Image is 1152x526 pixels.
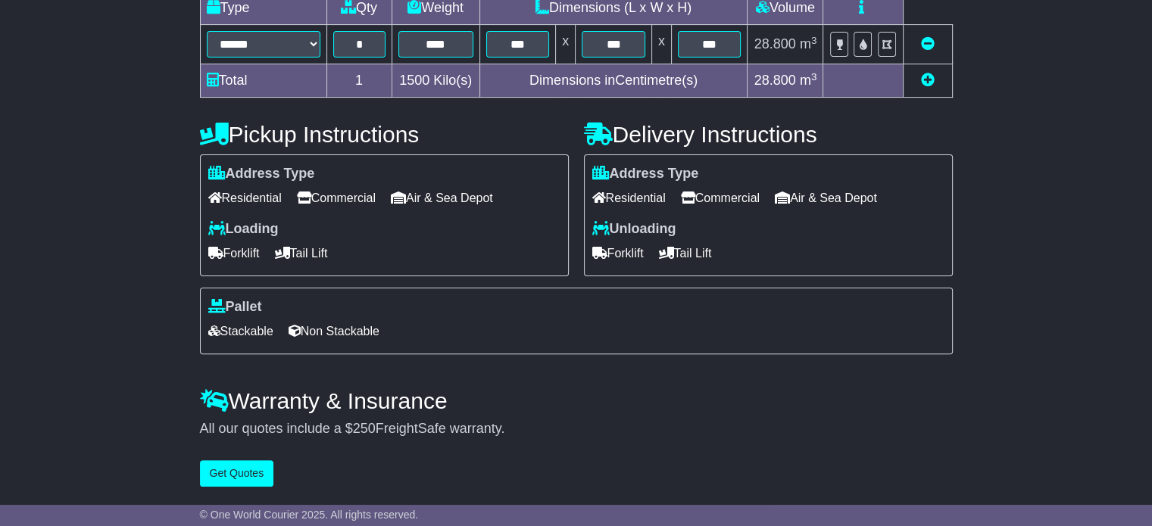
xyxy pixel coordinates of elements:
button: Get Quotes [200,460,274,487]
td: Total [200,64,326,98]
label: Address Type [592,166,699,182]
label: Address Type [208,166,315,182]
span: Forklift [592,241,644,265]
span: 1500 [399,73,429,88]
span: Commercial [297,186,376,210]
sup: 3 [811,35,817,46]
span: Residential [208,186,282,210]
span: Non Stackable [289,319,379,343]
label: Unloading [592,221,676,238]
label: Pallet [208,299,262,316]
span: m [800,73,817,88]
span: 250 [353,421,376,436]
td: x [556,25,576,64]
span: Stackable [208,319,273,343]
sup: 3 [811,71,817,82]
label: Loading [208,221,279,238]
span: Tail Lift [275,241,328,265]
span: 28.800 [754,73,796,88]
span: 28.800 [754,36,796,51]
div: All our quotes include a $ FreightSafe warranty. [200,421,953,437]
a: Add new item [921,73,935,88]
span: Forklift [208,241,260,265]
span: © One World Courier 2025. All rights reserved. [200,509,419,521]
a: Remove this item [921,36,935,51]
td: Dimensions in Centimetre(s) [479,64,748,98]
span: Commercial [681,186,760,210]
td: 1 [326,64,392,98]
td: Kilo(s) [392,64,479,98]
span: m [800,36,817,51]
span: Tail Lift [659,241,712,265]
h4: Warranty & Insurance [200,388,953,413]
h4: Pickup Instructions [200,122,569,147]
span: Air & Sea Depot [775,186,877,210]
td: x [651,25,671,64]
h4: Delivery Instructions [584,122,953,147]
span: Residential [592,186,666,210]
span: Air & Sea Depot [391,186,493,210]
